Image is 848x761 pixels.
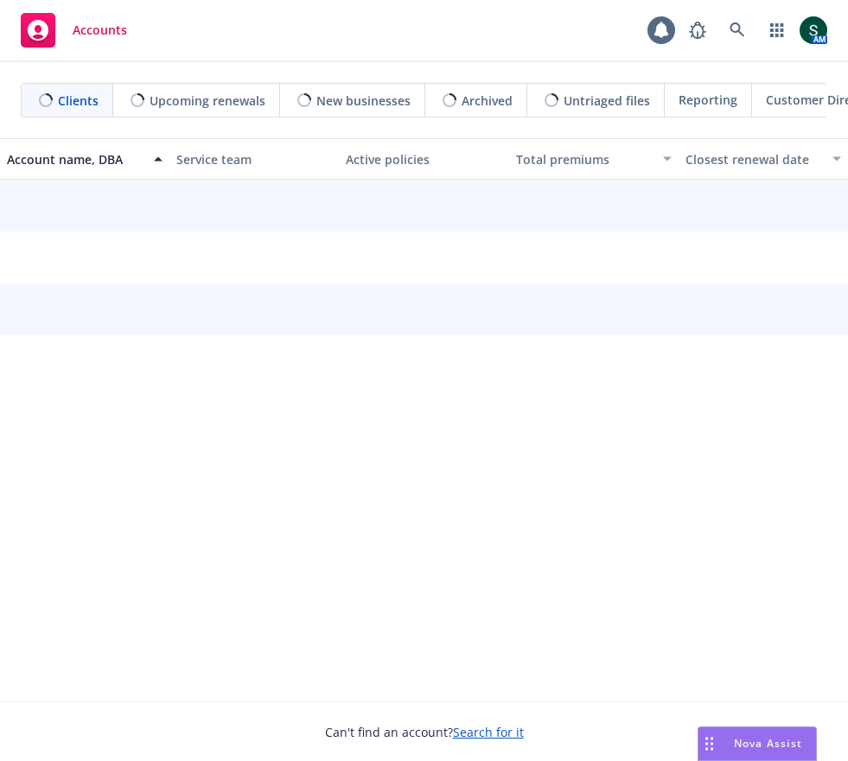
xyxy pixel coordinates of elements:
[150,92,265,110] span: Upcoming renewals
[509,138,679,180] button: Total premiums
[73,23,127,37] span: Accounts
[516,150,653,168] div: Total premiums
[698,727,720,760] div: Drag to move
[679,138,848,180] button: Closest renewal date
[7,150,143,168] div: Account name, DBA
[679,91,737,109] span: Reporting
[698,726,817,761] button: Nova Assist
[176,150,332,168] div: Service team
[680,13,715,48] a: Report a Bug
[14,6,134,54] a: Accounts
[346,150,501,168] div: Active policies
[462,92,513,110] span: Archived
[169,138,339,180] button: Service team
[339,138,508,180] button: Active policies
[800,16,827,44] img: photo
[734,736,802,751] span: Nova Assist
[316,92,411,110] span: New businesses
[325,723,524,741] span: Can't find an account?
[453,724,524,740] a: Search for it
[564,92,650,110] span: Untriaged files
[760,13,794,48] a: Switch app
[58,92,99,110] span: Clients
[685,150,822,168] div: Closest renewal date
[720,13,755,48] a: Search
